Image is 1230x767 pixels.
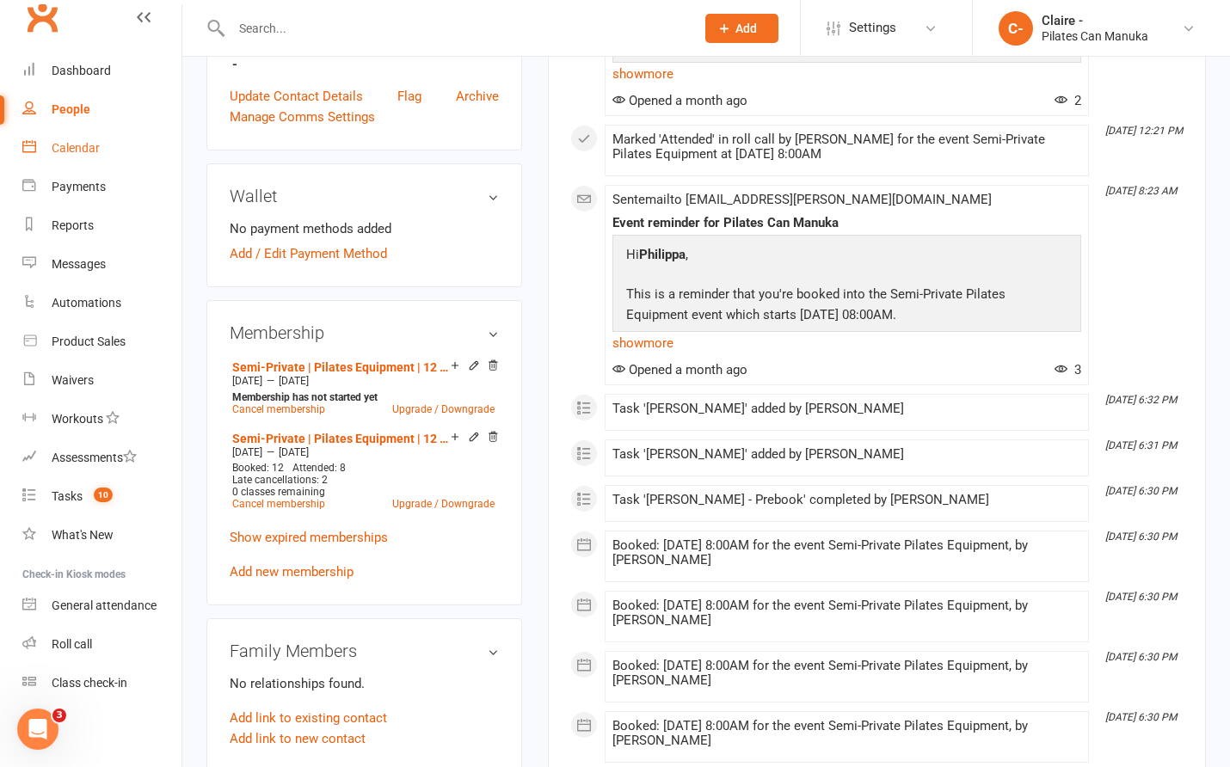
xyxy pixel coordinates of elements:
h3: Membership [230,323,499,342]
div: Marked 'Attended' in roll call by [PERSON_NAME] for the event Semi-Private Pilates Equipment at [... [612,132,1081,162]
div: Calendar [52,141,100,155]
div: People [52,102,90,116]
span: 0 classes remaining [232,486,325,498]
a: Class kiosk mode [22,664,181,703]
div: What's New [52,528,114,542]
div: Messages [52,257,106,271]
div: Booked: [DATE] 8:00AM for the event Semi-Private Pilates Equipment, by [PERSON_NAME] [612,598,1081,628]
a: Add / Edit Payment Method [230,243,387,264]
div: Tasks [52,489,83,503]
div: Workouts [52,412,103,426]
div: Automations [52,296,121,310]
a: What's New [22,516,181,555]
div: Pilates Can Manuka [1042,28,1148,44]
a: People [22,90,181,129]
div: Task '[PERSON_NAME] - Prebook' completed by [PERSON_NAME] [612,493,1081,507]
a: Add link to existing contact [230,708,387,728]
div: C- [999,11,1033,46]
a: Dashboard [22,52,181,90]
span: [DATE] [279,446,309,458]
a: Upgrade / Downgrade [392,498,495,510]
a: Waivers [22,361,181,400]
a: Cancel membership [232,403,325,415]
i: [DATE] 6:30 PM [1105,591,1177,603]
strong: - [232,57,499,72]
span: Opened a month ago [612,362,747,377]
button: Add [705,14,778,43]
div: — [228,445,499,459]
a: Semi-Private | Pilates Equipment | 12 Sessions [232,360,451,374]
span: [DATE] [232,446,262,458]
div: General attendance [52,598,157,612]
span: Add [735,21,757,35]
span: Booked: 12 [232,462,284,474]
a: General attendance kiosk mode [22,586,181,625]
p: No relationships found. [230,673,499,694]
strong: Philippa [639,247,686,262]
a: Roll call [22,625,181,664]
div: Payments [52,180,106,193]
a: Payments [22,168,181,206]
div: Late cancellations: 2 [232,474,495,486]
a: Product Sales [22,322,181,361]
a: Show expired memberships [230,530,388,545]
span: 3 [52,709,66,722]
a: Messages [22,245,181,284]
i: [DATE] 8:23 AM [1105,185,1177,197]
i: [DATE] 12:21 PM [1105,125,1183,137]
div: Event reminder for Pilates Can Manuka [612,216,1081,230]
h3: Family Members [230,641,499,660]
iframe: Intercom live chat [17,709,58,750]
div: Class check-in [52,676,127,690]
span: 2 [1055,93,1081,108]
a: Cancel membership [232,498,325,510]
a: Tasks 10 [22,477,181,516]
span: Sent email to [EMAIL_ADDRESS][PERSON_NAME][DOMAIN_NAME] [612,192,992,207]
a: Automations [22,284,181,322]
div: Waivers [52,373,94,387]
a: Add new membership [230,564,354,580]
a: Calendar [22,129,181,168]
p: Hi , [622,244,1072,269]
a: Assessments [22,439,181,477]
div: Product Sales [52,334,126,348]
strong: Membership has not started yet [232,391,378,403]
div: — [228,374,499,388]
a: Update Contact Details [230,86,363,107]
i: [DATE] 6:31 PM [1105,439,1177,451]
a: Workouts [22,400,181,439]
p: This is a reminder that you're booked into the Semi-Private Pilates Equipment event which starts ... [622,284,1072,329]
div: Roll call [52,637,92,651]
span: Attended: 8 [292,462,346,474]
i: [DATE] 6:30 PM [1105,711,1177,723]
i: [DATE] 6:30 PM [1105,531,1177,543]
div: Booked: [DATE] 8:00AM for the event Semi-Private Pilates Equipment, by [PERSON_NAME] [612,719,1081,748]
a: Flag [397,86,421,107]
input: Search... [226,16,683,40]
a: Manage Comms Settings [230,107,375,127]
a: Semi-Private | Pilates Equipment | 12 Sessions [232,432,451,445]
div: Reports [52,218,94,232]
a: Upgrade / Downgrade [392,403,495,415]
h3: Wallet [230,187,499,206]
a: Add link to new contact [230,728,366,749]
a: Reports [22,206,181,245]
div: Task '[PERSON_NAME]' added by [PERSON_NAME] [612,447,1081,462]
a: Archive [456,86,499,107]
i: [DATE] 6:30 PM [1105,651,1177,663]
div: Booked: [DATE] 8:00AM for the event Semi-Private Pilates Equipment, by [PERSON_NAME] [612,659,1081,688]
span: Opened a month ago [612,93,747,108]
li: No payment methods added [230,218,499,239]
div: Assessments [52,451,137,464]
a: show more [612,62,1081,86]
span: Settings [849,9,896,47]
div: Task '[PERSON_NAME]' added by [PERSON_NAME] [612,402,1081,416]
i: [DATE] 6:30 PM [1105,485,1177,497]
span: [DATE] [279,375,309,387]
div: Dashboard [52,64,111,77]
span: 10 [94,488,113,502]
span: [DATE] [232,375,262,387]
a: show more [612,331,1081,355]
div: Claire - [1042,13,1148,28]
div: Booked: [DATE] 8:00AM for the event Semi-Private Pilates Equipment, by [PERSON_NAME] [612,538,1081,568]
